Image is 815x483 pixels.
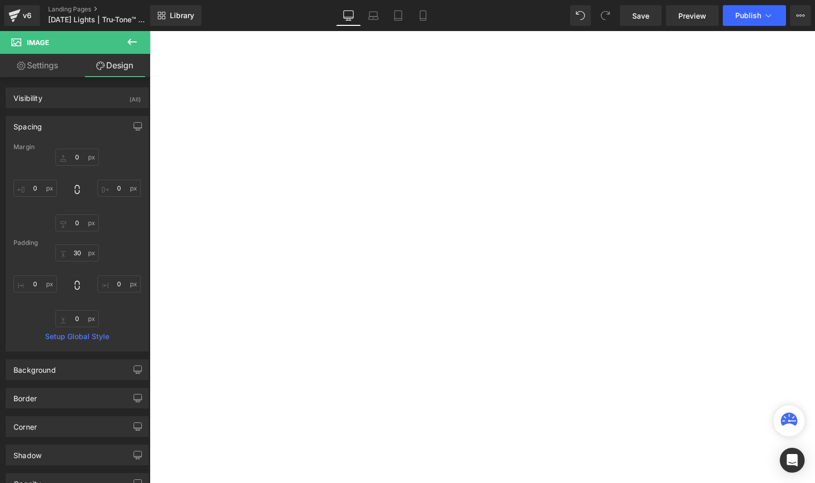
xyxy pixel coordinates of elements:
[13,88,42,103] div: Visibility
[48,16,148,24] span: [DATE] Lights | Tru-Tone™ vintage-style LED light bulbs
[13,275,57,292] input: 0
[55,149,99,166] input: 0
[735,11,761,20] span: Publish
[48,5,167,13] a: Landing Pages
[678,10,706,21] span: Preview
[27,38,49,47] span: Image
[13,445,41,460] div: Shadow
[780,448,805,473] div: Open Intercom Messenger
[13,180,57,197] input: 0
[13,143,141,151] div: Margin
[13,360,56,374] div: Background
[97,275,141,292] input: 0
[386,5,411,26] a: Tablet
[55,310,99,327] input: 0
[21,9,34,22] div: v6
[4,5,40,26] a: v6
[13,332,141,341] a: Setup Global Style
[336,5,361,26] a: Desktop
[150,5,201,26] a: New Library
[55,214,99,231] input: 0
[570,5,591,26] button: Undo
[411,5,435,26] a: Mobile
[97,180,141,197] input: 0
[77,54,152,77] a: Design
[723,5,786,26] button: Publish
[13,417,37,431] div: Corner
[129,88,141,105] div: (All)
[595,5,616,26] button: Redo
[361,5,386,26] a: Laptop
[13,239,141,246] div: Padding
[790,5,811,26] button: More
[13,388,37,403] div: Border
[666,5,719,26] a: Preview
[55,244,99,261] input: 0
[632,10,649,21] span: Save
[13,116,42,131] div: Spacing
[170,11,194,20] span: Library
